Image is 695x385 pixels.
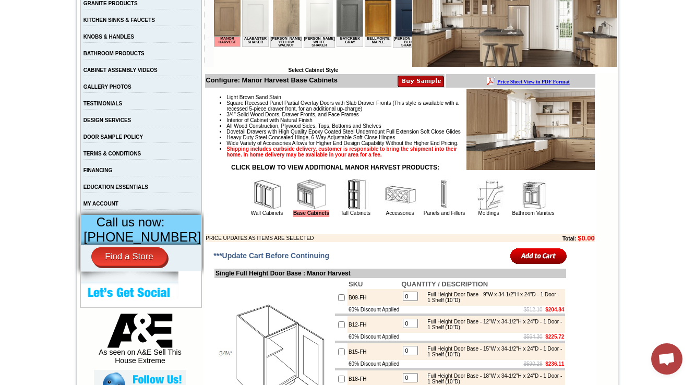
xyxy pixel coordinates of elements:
[341,210,370,216] a: Tall Cabinets
[206,234,505,242] td: PRICE UPDATES AS ITEMS ARE SELECTED
[347,333,400,341] td: 60% Discount Applied
[226,123,381,129] span: All Wood Construction, Plywood Sides, Tops, Bottoms and Shelves
[422,292,562,303] div: Full Height Door Base - 9"W x 34-1/2"H x 24"D - 1 Door - 1 Shelf (10"D)
[545,334,564,340] b: $225.72
[83,184,148,190] a: EDUCATION ESSENTIALS
[83,34,134,40] a: KNOBS & HANDLES
[226,135,395,140] span: Heavy Duty Steel Concealed Hinge, 6-Way Adjustable Soft-Close Hinges
[347,316,400,333] td: B12-FH
[651,343,682,375] a: Open chat
[226,94,281,100] span: Light Brown Sand Stain
[386,210,414,216] a: Accessories
[206,76,338,84] b: Configure: Manor Harvest Base Cabinets
[226,112,358,117] span: 3/4" Solid Wood Doors, Drawer Fronts, and Face Frames
[478,210,499,216] a: Moldings
[83,201,118,207] a: MY ACCOUNT
[2,3,10,11] img: pdf.png
[296,179,327,210] img: Base Cabinets
[524,334,543,340] s: $564.30
[401,280,488,288] b: QUANTITY / DESCRIPTION
[12,2,85,10] a: Price Sheet View in PDF Format
[83,51,145,56] a: BATHROOM PRODUCTS
[226,140,458,146] span: Wide Variety of Accessories Allows for Higher End Design Capability Without the Higher End Pricing.
[422,319,562,330] div: Full Height Door Base - 12"W x 34-1/2"H x 24"D - 1 Door - 1 Shelf (10"D)
[466,89,595,170] img: Product Image
[226,146,457,158] strong: Shipping includes curbside delivery, customer is responsible to bring the shipment into their hom...
[251,179,283,210] img: Wall Cabinets
[347,306,400,314] td: 60% Discount Applied
[510,247,567,264] input: Add to Cart
[251,210,283,216] a: Wall Cabinets
[545,307,564,312] b: $204.84
[288,67,338,73] b: Select Cabinet Style
[91,247,167,266] a: Find a Store
[562,236,576,242] b: Total:
[213,251,329,260] span: ***Update Cart Before Continuing
[347,289,400,306] td: B09-FH
[226,129,461,135] span: Dovetail Drawers with High Quality Epoxy Coated Steel Undermount Full Extension Soft Close Glides
[347,360,400,368] td: 60% Discount Applied
[94,314,186,370] div: As seen on A&E Sell This House Extreme
[83,134,143,140] a: DOOR SAMPLE POLICY
[12,4,85,10] b: Price Sheet View in PDF Format
[518,179,549,210] img: Bathroom Vanities
[293,210,329,217] a: Base Cabinets
[349,280,363,288] b: SKU
[340,179,372,210] img: Tall Cabinets
[385,179,416,210] img: Accessories
[524,361,543,367] s: $590.28
[231,164,439,171] strong: CLICK BELOW TO VIEW ADDITIONAL MANOR HARVEST PRODUCTS:
[524,307,543,312] s: $512.10
[83,101,122,106] a: TESTIMONIALS
[578,234,595,242] b: $0.00
[473,179,505,210] img: Moldings
[512,210,555,216] a: Bathroom Vanities
[83,230,201,244] span: [PHONE_NUMBER]
[83,151,141,157] a: TERMS & CONDITIONS
[83,1,138,6] a: GRANITE PRODUCTS
[422,346,562,357] div: Full Height Door Base - 15"W x 34-1/2"H x 24"D - 1 Door - 1 Shelf (10"D)
[422,373,562,384] div: Full Height Door Base - 18"W x 34-1/2"H x 24"D - 1 Door - 1 Shelf (10"D)
[347,343,400,360] td: B15-FH
[83,167,113,173] a: FINANCING
[226,117,313,123] span: Interior of Cabinet with Natural Finish
[214,269,566,278] td: Single Full Height Door Base : Manor Harvest
[83,84,131,90] a: GALLERY PHOTOS
[83,17,155,23] a: KITCHEN SINKS & FAUCETS
[226,100,459,112] span: Square Recessed Panel Partial Overlay Doors with Slab Drawer Fronts (This style is available with...
[545,361,564,367] b: $236.11
[97,215,165,229] span: Call us now:
[179,47,211,59] td: [PERSON_NAME] Blue Shaker
[83,67,158,73] a: CABINET ASSEMBLY VIDEOS
[424,210,465,216] a: Panels and Fillers
[429,179,460,210] img: Panels and Fillers
[83,117,131,123] a: DESIGN SERVICES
